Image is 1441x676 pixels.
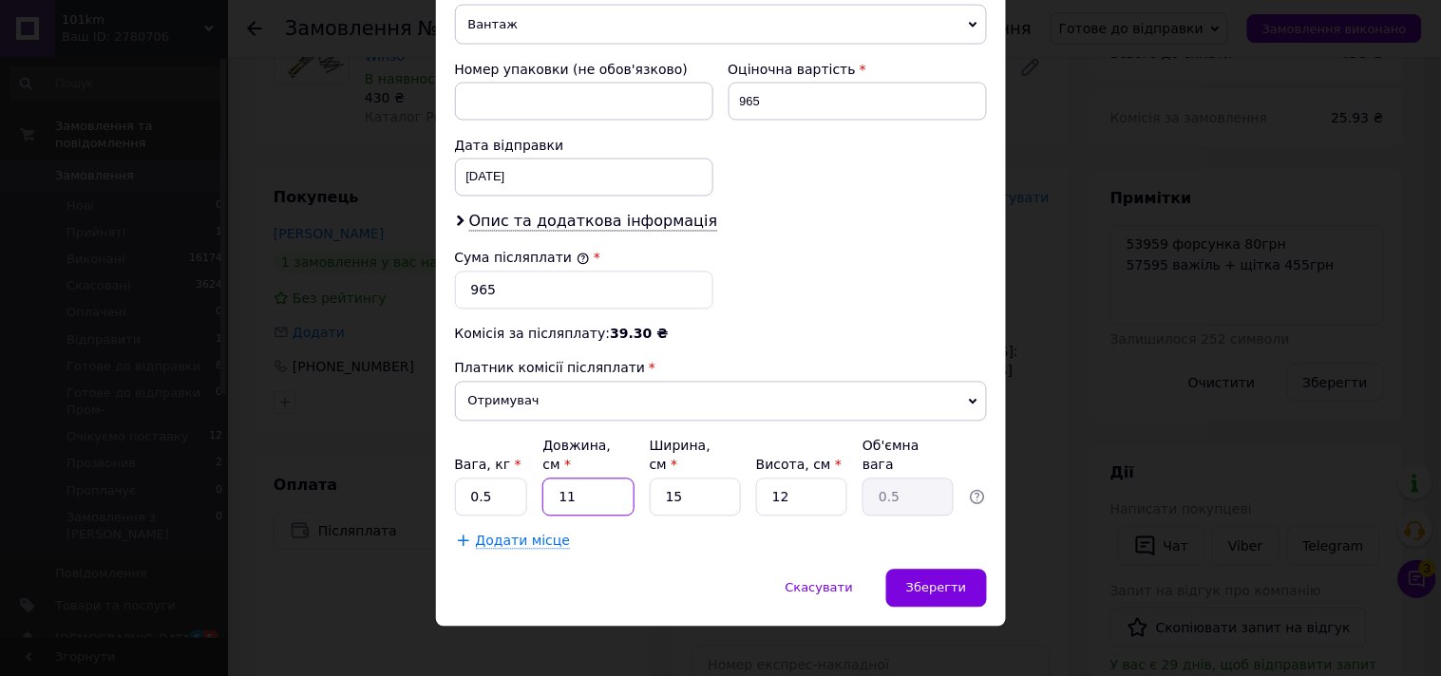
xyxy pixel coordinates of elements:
[455,60,713,79] div: Номер упаковки (не обов'язково)
[469,213,718,232] span: Опис та додаткова інформація
[455,136,713,155] div: Дата відправки
[455,458,521,473] label: Вага, кг
[455,5,987,45] span: Вантаж
[756,458,842,473] label: Висота, см
[455,361,646,376] span: Платник комісії післяплати
[786,581,853,595] span: Скасувати
[610,327,668,342] span: 39.30 ₴
[476,534,571,550] span: Додати місце
[906,581,966,595] span: Зберегти
[455,382,987,422] span: Отримувач
[650,439,711,473] label: Ширина, см
[455,325,987,344] div: Комісія за післяплату:
[729,60,987,79] div: Оціночна вартість
[542,439,611,473] label: Довжина, см
[863,437,954,475] div: Об'ємна вага
[455,251,590,266] label: Сума післяплати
